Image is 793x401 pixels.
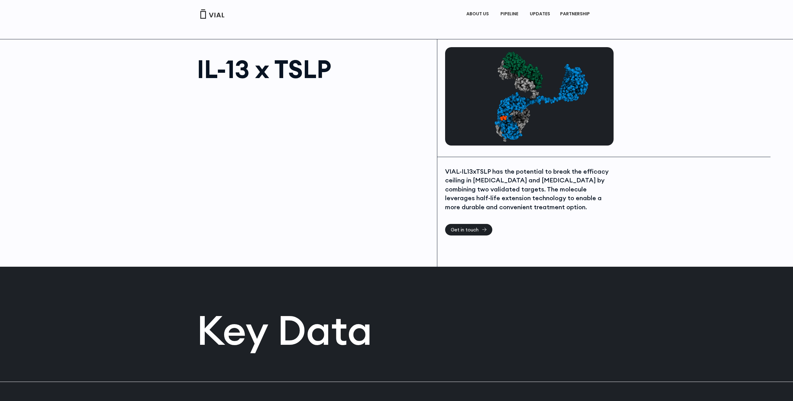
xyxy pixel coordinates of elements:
a: Get in touch [445,224,492,235]
h1: IL-13 x TSLP [197,57,431,82]
a: PARTNERSHIPMenu Toggle [555,9,596,19]
span: Get in touch [451,227,479,232]
a: ABOUT USMenu Toggle [461,9,495,19]
img: Vial Logo [200,9,225,19]
a: PIPELINEMenu Toggle [495,9,524,19]
h2: Key Data [197,310,597,350]
div: VIAL-IL13xTSLP has the potential to break the efficacy ceiling in [MEDICAL_DATA] and [MEDICAL_DAT... [445,167,612,212]
a: UPDATES [525,9,555,19]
